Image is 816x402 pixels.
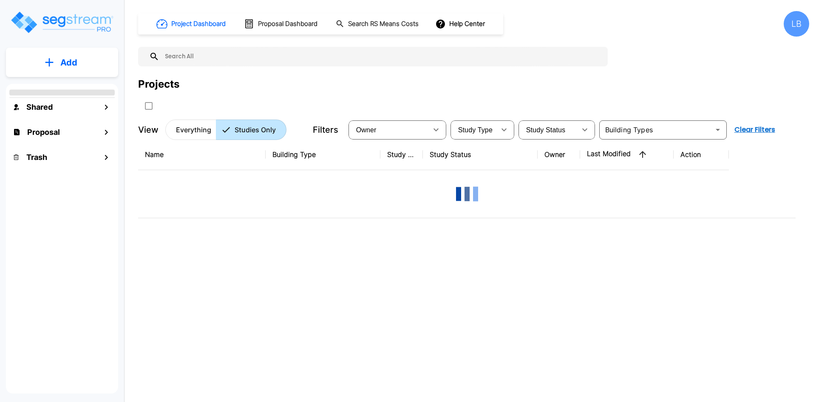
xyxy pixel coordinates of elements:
input: Building Types [602,124,710,136]
h1: Proposal Dashboard [258,19,317,29]
button: Add [6,50,118,75]
th: Study Type [380,139,423,170]
button: SelectAll [140,97,157,114]
p: Filters [313,123,338,136]
p: Studies Only [235,125,276,135]
div: Projects [138,77,179,92]
div: Select [350,118,428,142]
div: LB [784,11,809,37]
button: Help Center [433,16,488,32]
th: Name [138,139,266,170]
button: Search RS Means Costs [332,16,423,32]
div: Select [520,118,576,142]
input: Search All [159,47,603,66]
button: Studies Only [216,120,286,140]
span: Owner [356,126,377,134]
p: Add [60,56,77,69]
div: Platform [165,120,286,140]
span: Study Type [458,126,493,134]
h1: Search RS Means Costs [348,19,419,29]
h1: Trash [26,151,47,163]
h1: Shared [26,101,53,113]
th: Study Status [423,139,538,170]
button: Proposal Dashboard [241,15,322,33]
p: View [138,123,159,136]
th: Last Modified [580,139,674,170]
h1: Proposal [27,126,60,138]
button: Clear Filters [731,121,779,138]
span: Study Status [526,126,566,134]
button: Everything [165,120,216,140]
button: Project Dashboard [153,14,230,33]
th: Action [674,139,729,170]
p: Everything [176,125,211,135]
div: Select [452,118,496,142]
h1: Project Dashboard [171,19,226,29]
th: Owner [538,139,580,170]
th: Building Type [266,139,380,170]
img: Loading [450,177,484,211]
button: Open [712,124,724,136]
img: Logo [10,10,114,34]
